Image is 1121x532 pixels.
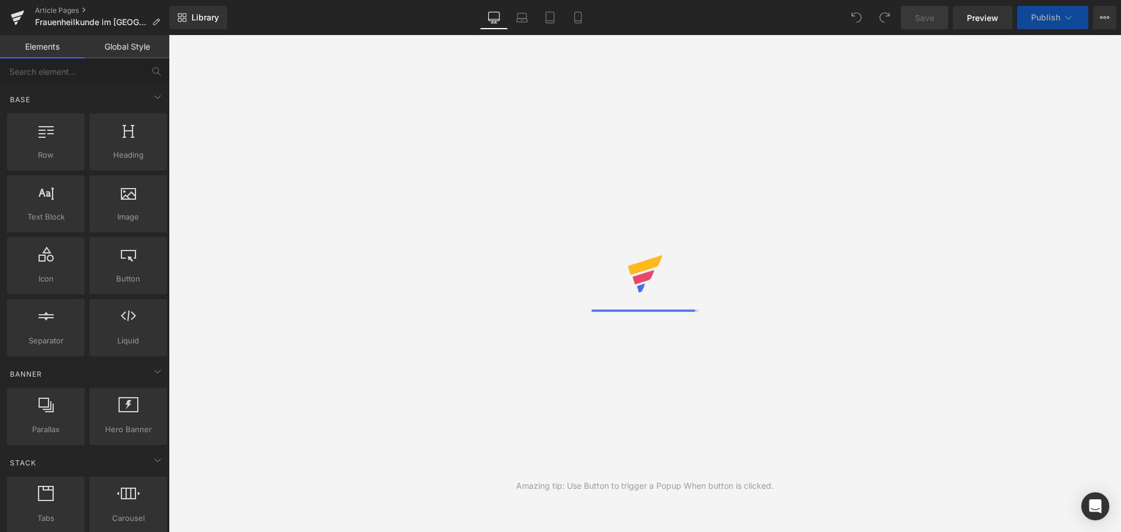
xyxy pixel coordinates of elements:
span: Separator [11,335,81,347]
a: Laptop [508,6,536,29]
span: Frauenheilkunde im [GEOGRAPHIC_DATA] [35,18,147,27]
span: Stack [9,457,37,468]
span: Image [93,211,163,223]
span: Heading [93,149,163,161]
a: New Library [169,6,227,29]
span: Base [9,94,32,105]
span: Text Block [11,211,81,223]
button: More [1093,6,1116,29]
span: Publish [1031,13,1060,22]
a: Mobile [564,6,592,29]
button: Redo [873,6,896,29]
a: Article Pages [35,6,169,15]
div: Open Intercom Messenger [1081,492,1109,520]
span: Tabs [11,512,81,524]
a: Global Style [85,35,169,58]
span: Library [192,12,219,23]
span: Icon [11,273,81,285]
span: Carousel [93,512,163,524]
a: Desktop [480,6,508,29]
span: Banner [9,368,43,380]
span: Row [11,149,81,161]
a: Tablet [536,6,564,29]
span: Hero Banner [93,423,163,436]
a: Preview [953,6,1012,29]
button: Undo [845,6,868,29]
span: Save [915,12,934,24]
span: Preview [967,12,998,24]
div: Amazing tip: Use Button to trigger a Popup When button is clicked. [516,479,774,492]
span: Liquid [93,335,163,347]
span: Parallax [11,423,81,436]
span: Button [93,273,163,285]
button: Publish [1017,6,1088,29]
